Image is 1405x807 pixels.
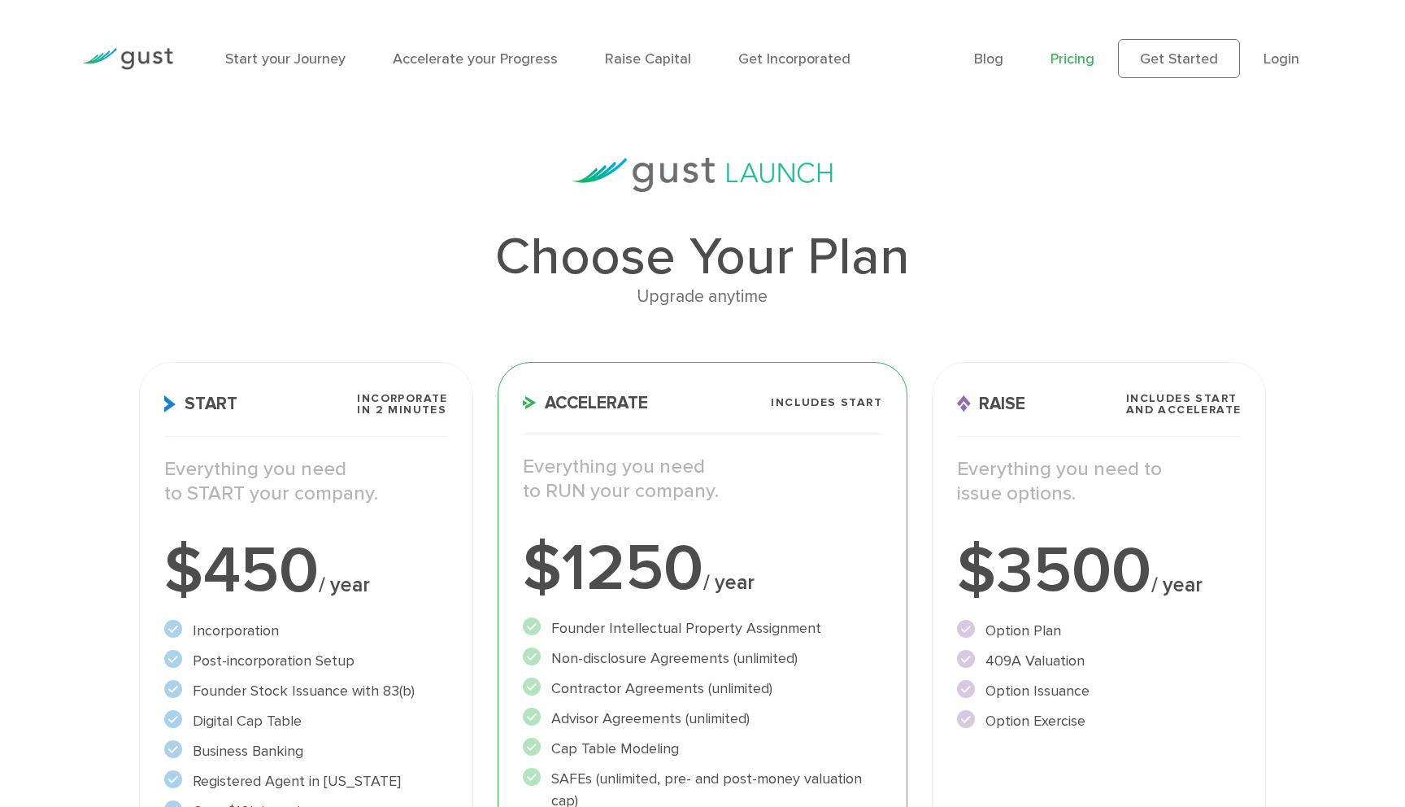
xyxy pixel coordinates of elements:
[164,680,448,702] li: Founder Stock Issuance with 83(b)
[523,738,882,760] li: Cap Table Modeling
[164,650,448,672] li: Post-incorporation Setup
[523,536,882,601] div: $1250
[957,457,1241,506] p: Everything you need to issue options.
[225,50,346,68] a: Start your Journey
[164,395,237,412] span: Start
[957,680,1241,702] li: Option Issuance
[1118,39,1240,78] a: Get Started
[523,617,882,639] li: Founder Intellectual Property Assignment
[164,395,176,412] img: Start Icon X2
[957,620,1241,642] li: Option Plan
[605,50,691,68] a: Raise Capital
[1151,573,1203,597] span: / year
[164,620,448,642] li: Incorporation
[139,283,1267,311] div: Upgrade anytime
[703,570,755,595] span: / year
[164,457,448,506] p: Everything you need to START your company.
[164,770,448,792] li: Registered Agent in [US_STATE]
[957,710,1241,732] li: Option Exercise
[139,231,1267,283] h1: Choose Your Plan
[82,48,173,70] img: Gust Logo
[1126,393,1242,416] span: Includes START and ACCELERATE
[164,740,448,762] li: Business Banking
[957,395,971,412] img: Raise Icon
[357,393,447,416] span: Incorporate in 2 Minutes
[1264,50,1299,68] a: Login
[164,539,448,604] div: $450
[738,50,850,68] a: Get Incorporated
[523,395,648,412] span: Accelerate
[319,573,370,597] span: / year
[572,158,833,192] img: gust-launch-logos.svg
[771,397,882,408] span: Includes START
[523,455,882,504] p: Everything you need to RUN your company.
[974,50,1003,68] a: Blog
[1050,50,1094,68] a: Pricing
[523,678,882,700] li: Contractor Agreements (unlimited)
[957,395,1025,412] span: Raise
[523,648,882,670] li: Non-disclosure Agreements (unlimited)
[957,650,1241,672] li: 409A Valuation
[164,710,448,732] li: Digital Cap Table
[393,50,558,68] a: Accelerate your Progress
[523,708,882,730] li: Advisor Agreements (unlimited)
[523,396,537,409] img: Accelerate Icon
[957,539,1241,604] div: $3500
